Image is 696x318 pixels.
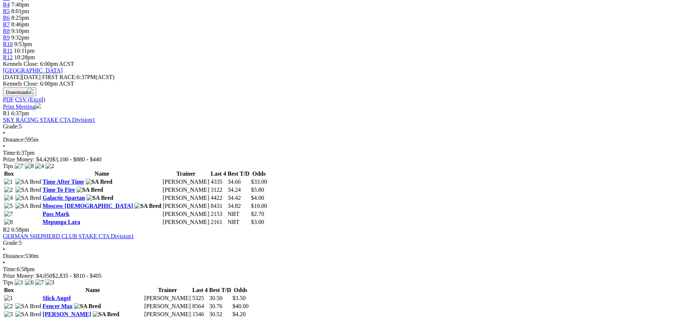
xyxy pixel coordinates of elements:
[74,303,101,310] img: SA Bred
[210,210,226,218] td: 2153
[3,41,13,47] a: R10
[25,279,34,286] img: 6
[3,48,12,54] a: R11
[11,15,29,21] span: 8:25pm
[162,194,209,202] td: [PERSON_NAME]
[251,203,267,209] span: $10.00
[4,219,13,225] img: 8
[210,186,226,194] td: 3122
[4,203,13,209] img: 5
[15,203,41,209] img: SA Bred
[3,8,10,14] a: R5
[232,295,246,301] span: $3.50
[227,178,250,186] td: 34.66
[3,246,5,252] span: •
[162,218,209,226] td: [PERSON_NAME]
[3,136,693,143] div: 595m
[3,233,134,239] a: GERMAN SHEPHERD CLUB STAKE CTA Division1
[35,279,44,286] img: 7
[86,195,113,201] img: SA Bred
[3,273,693,279] div: Prize Money: $4,050
[3,1,10,8] a: R4
[250,170,267,177] th: Odds
[162,210,209,218] td: [PERSON_NAME]
[3,104,41,110] a: Print Meeting
[3,253,693,259] div: 530m
[232,303,249,309] span: $40.00
[42,195,85,201] a: Galactic Spartan
[210,194,226,202] td: 4422
[144,295,191,302] td: [PERSON_NAME]
[251,195,264,201] span: $4.00
[42,211,69,217] a: Pass Mark
[162,186,209,194] td: [PERSON_NAME]
[3,240,693,246] div: 5
[232,287,249,294] th: Odds
[42,295,71,301] a: Slick Angel
[227,202,250,210] td: 34.82
[3,240,19,246] span: Grade:
[3,253,25,259] span: Distance:
[15,311,41,318] img: SA Bred
[209,311,231,318] td: 30.52
[3,130,5,136] span: •
[3,61,74,67] span: Kennels Close: 6:00pm ACST
[3,143,5,149] span: •
[3,28,10,34] a: R8
[3,21,10,27] a: R7
[3,136,25,143] span: Distance:
[15,187,41,193] img: SA Bred
[134,203,161,209] img: SA Bred
[192,295,208,302] td: 5325
[3,87,36,96] button: Download
[227,194,250,202] td: 34.42
[42,179,84,185] a: Time After Time
[42,170,161,177] th: Name
[3,266,693,273] div: 6:58pm
[42,74,115,80] span: 6:37PM(ACST)
[86,179,112,185] img: SA Bred
[4,295,13,302] img: 1
[45,163,54,169] img: 2
[3,15,10,21] a: R6
[144,311,191,318] td: [PERSON_NAME]
[25,163,34,169] img: 8
[11,1,29,8] span: 7:40pm
[3,81,693,87] div: Kennels Close: 6:00pm ACST
[11,8,29,14] span: 8:01pm
[4,303,13,310] img: 2
[15,163,23,169] img: 7
[3,163,13,169] span: Tips
[192,287,208,294] th: Last 4
[27,88,33,94] img: download.svg
[232,311,246,317] span: $4.20
[3,279,13,285] span: Tips
[3,156,693,163] div: Prize Money: $4,420
[4,179,13,185] img: 1
[52,156,102,162] span: $3,100 - $880 - $440
[210,170,226,177] th: Last 4
[144,287,191,294] th: Trainer
[3,123,19,130] span: Grade:
[11,227,29,233] span: 6:58pm
[3,110,10,116] span: R1
[251,211,264,217] span: $2.70
[251,179,267,185] span: $33.00
[15,279,23,286] img: 1
[210,218,226,226] td: 2161
[4,187,13,193] img: 2
[93,311,119,318] img: SA Bred
[4,211,13,217] img: 7
[11,28,29,34] span: 9:10pm
[251,219,264,225] span: $3.00
[42,311,91,317] a: [PERSON_NAME]
[192,311,208,318] td: 1546
[144,303,191,310] td: [PERSON_NAME]
[3,67,63,74] a: [GEOGRAPHIC_DATA]
[192,303,208,310] td: 8564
